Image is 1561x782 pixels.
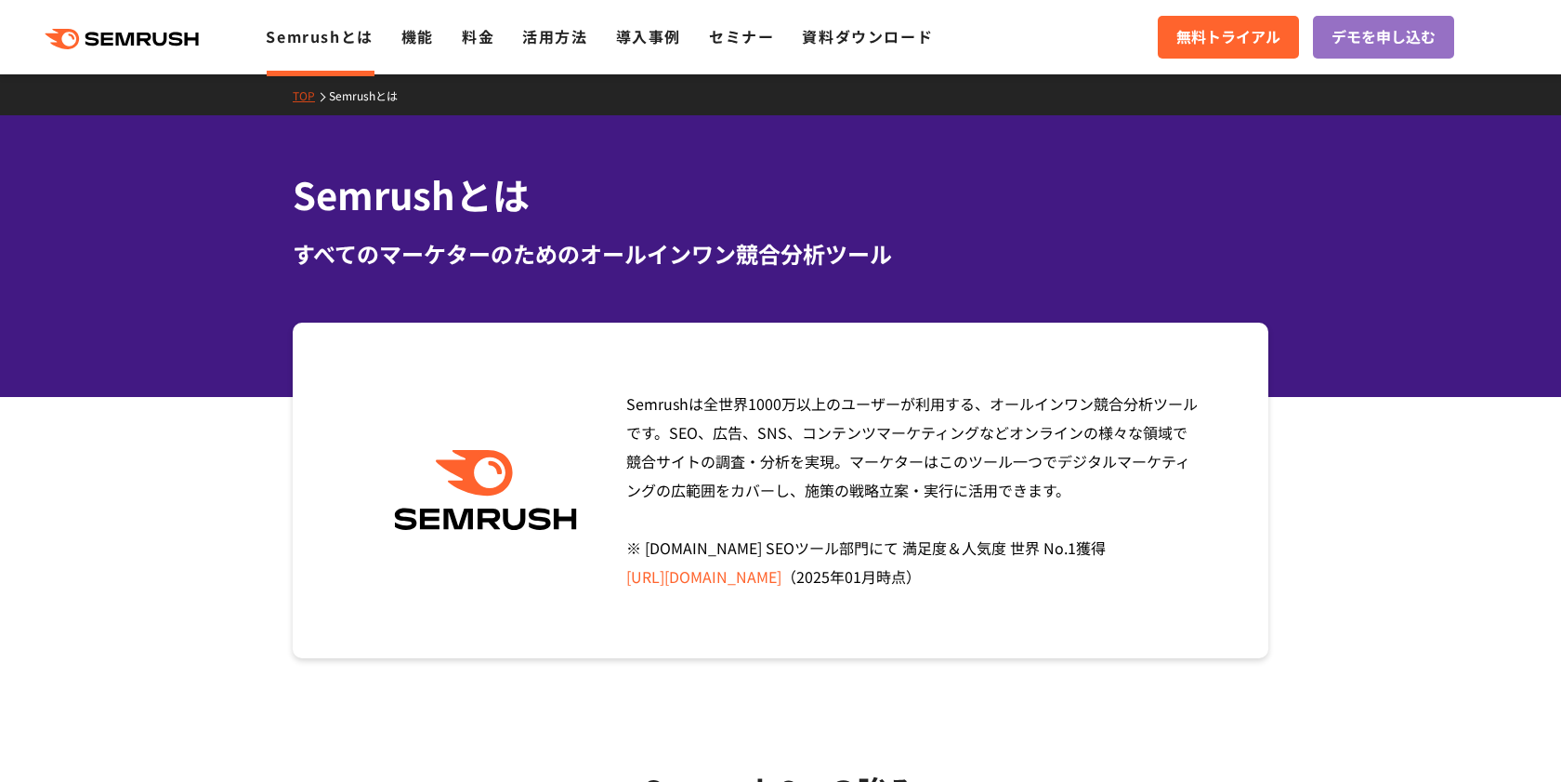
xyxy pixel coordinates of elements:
a: 資料ダウンロード [802,25,933,47]
div: すべてのマーケターのためのオールインワン競合分析ツール [293,237,1268,271]
img: Semrush [385,450,586,531]
a: デモを申し込む [1313,16,1454,59]
a: Semrushとは [266,25,373,47]
span: デモを申し込む [1331,25,1436,49]
span: 無料トライアル [1176,25,1280,49]
a: 機能 [401,25,434,47]
a: 活用方法 [522,25,587,47]
a: TOP [293,87,329,103]
a: 無料トライアル [1158,16,1299,59]
a: Semrushとは [329,87,412,103]
a: 導入事例 [616,25,681,47]
a: セミナー [709,25,774,47]
a: [URL][DOMAIN_NAME] [626,565,781,588]
a: 料金 [462,25,494,47]
h1: Semrushとは [293,167,1268,222]
span: Semrushは全世界1000万以上のユーザーが利用する、オールインワン競合分析ツールです。SEO、広告、SNS、コンテンツマーケティングなどオンラインの様々な領域で競合サイトの調査・分析を実現... [626,392,1198,588]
